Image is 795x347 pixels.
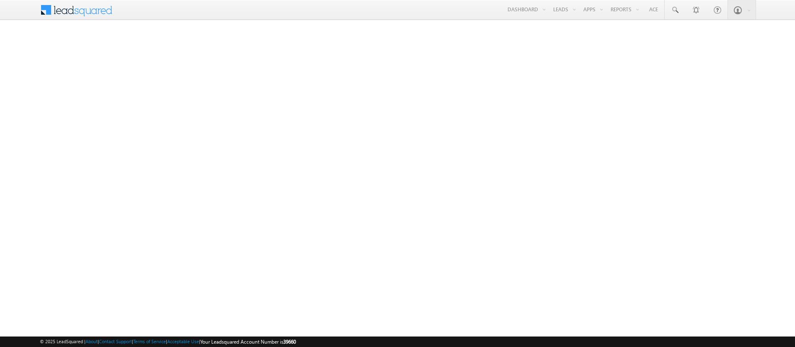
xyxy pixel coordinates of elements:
a: Terms of Service [133,339,166,344]
span: 39660 [283,339,296,345]
span: Your Leadsquared Account Number is [200,339,296,345]
span: © 2025 LeadSquared | | | | | [40,338,296,346]
a: Acceptable Use [167,339,199,344]
a: About [85,339,98,344]
a: Contact Support [99,339,132,344]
